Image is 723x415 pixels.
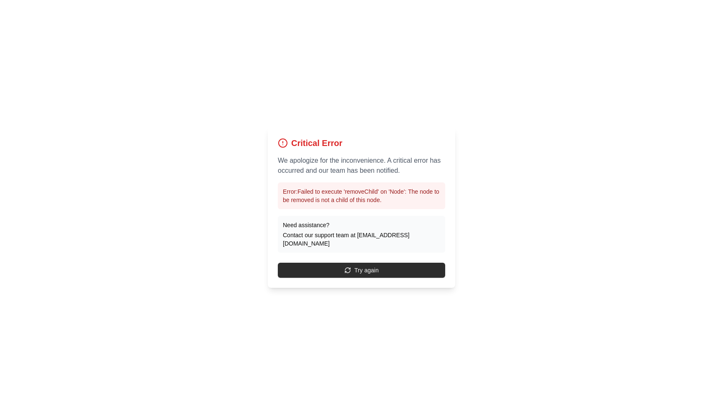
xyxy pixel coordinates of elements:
p: Error: Failed to execute 'removeChild' on 'Node': The node to be removed is not a child of this n... [283,187,440,204]
button: Try again [278,263,445,278]
p: Contact our support team at [283,231,440,248]
h1: Critical Error [291,137,342,149]
p: We apologize for the inconvenience. A critical error has occurred and our team has been notified. [278,156,445,176]
p: Need assistance? [283,221,440,229]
